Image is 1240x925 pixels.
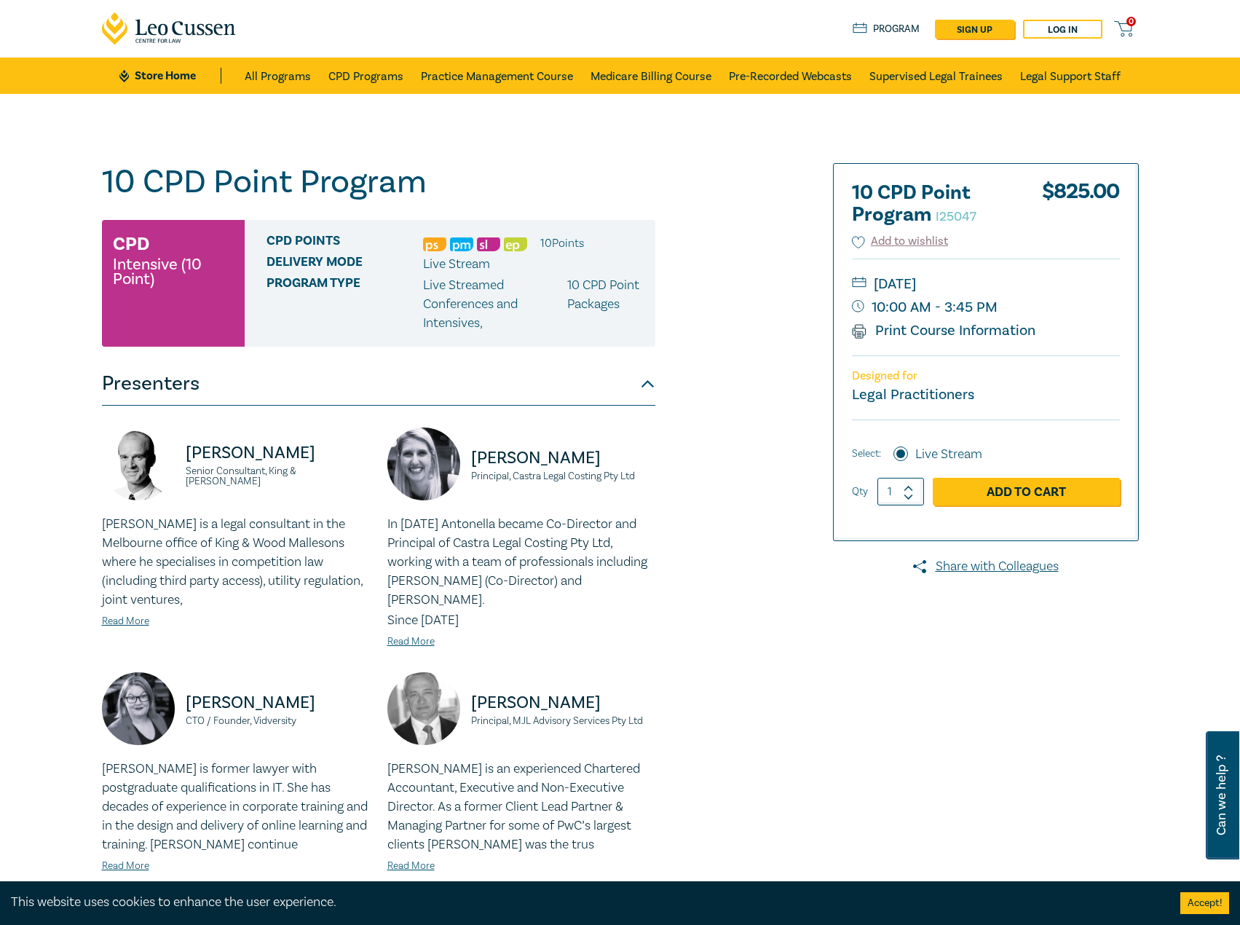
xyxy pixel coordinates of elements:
div: This website uses cookies to enhance the user experience. [11,893,1158,912]
button: Accept cookies [1180,892,1229,914]
a: Store Home [119,68,221,84]
p: Live Streamed Conferences and Intensives , [423,276,568,333]
button: Add to wishlist [852,233,949,250]
a: Supervised Legal Trainees [869,58,1003,94]
li: 10 Point s [540,234,584,253]
small: Intensive (10 Point) [113,257,234,286]
a: Program [853,21,920,37]
span: CPD Points [266,234,423,253]
h3: CPD [113,231,149,257]
small: Principal, MJL Advisory Services Pty Ltd [471,716,655,726]
small: CTO / Founder, Vidversity [186,716,370,726]
small: [DATE] [852,272,1120,296]
a: sign up [935,20,1014,39]
span: Program type [266,276,423,333]
a: Read More [387,859,435,873]
small: 10:00 AM - 3:45 PM [852,296,1120,319]
small: Legal Practitioners [852,385,974,404]
span: Can we help ? [1215,740,1228,851]
img: https://s3.ap-southeast-2.amazonaws.com/leo-cussen-store-production-content/Contacts/Antonella%20... [387,428,460,500]
p: [PERSON_NAME] is an experienced Chartered Accountant, Executive and Non-Executive Director. As a ... [387,760,655,854]
a: Read More [387,635,435,648]
label: Qty [852,484,868,500]
img: Practice Management & Business Skills [450,237,473,251]
span: Select: [852,446,881,462]
small: Senior Consultant, King & [PERSON_NAME] [186,466,370,487]
a: All Programs [245,58,311,94]
input: 1 [877,478,924,505]
img: https://s3.ap-southeast-2.amazonaws.com/leo-cussen-store-production-content/Contacts/Natalie%20Wi... [102,672,175,745]
p: [PERSON_NAME] [471,691,655,715]
a: Read More [102,859,149,873]
a: Print Course Information [852,321,1036,340]
img: https://s3.ap-southeast-2.amazonaws.com/leo-cussen-store-production-content/Contacts/Andrew%20Mon... [102,428,175,500]
button: Presenters [102,362,655,406]
small: I25047 [936,208,976,225]
p: [PERSON_NAME] is a legal consultant in the Melbourne office of King & Wood Mallesons where he spe... [102,515,370,610]
small: Principal, Castra Legal Costing Pty Ltd [471,471,655,481]
img: https://s3.ap-southeast-2.amazonaws.com/leo-cussen-store-production-content/Contacts/Mark%20J.%20... [387,672,460,745]
a: Log in [1023,20,1102,39]
p: [PERSON_NAME] [186,691,370,715]
a: CPD Programs [328,58,403,94]
a: Practice Management Course [421,58,573,94]
p: [PERSON_NAME] is former lawyer with postgraduate qualifications in IT. She has decades of experie... [102,760,370,854]
a: Read More [102,615,149,628]
a: Pre-Recorded Webcasts [729,58,852,94]
p: 10 CPD Point Packages [567,276,644,333]
span: 0 [1126,17,1136,26]
h2: 10 CPD Point Program [852,182,1012,226]
img: Professional Skills [423,237,446,251]
p: [PERSON_NAME] [471,446,655,470]
h1: 10 CPD Point Program [102,163,655,201]
img: Substantive Law [477,237,500,251]
p: In [DATE] Antonella became Co-Director and Principal of Castra Legal Costing Pty Ltd, working wit... [387,515,655,610]
a: Medicare Billing Course [591,58,711,94]
span: Live Stream [423,256,490,272]
img: Ethics & Professional Responsibility [504,237,527,251]
span: Delivery Mode [266,255,423,274]
label: Live Stream [915,445,982,464]
a: Add to Cart [933,478,1120,505]
p: [PERSON_NAME] [186,441,370,465]
div: $ 825.00 [1042,182,1120,233]
a: Legal Support Staff [1020,58,1121,94]
p: Since [DATE] [387,611,655,630]
p: Designed for [852,369,1120,383]
a: Share with Colleagues [833,557,1139,576]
